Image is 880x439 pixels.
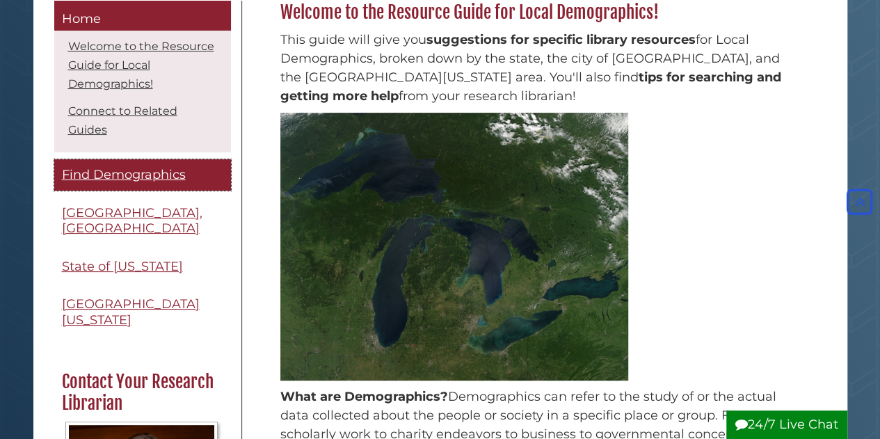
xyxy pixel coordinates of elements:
[280,389,448,404] strong: What are Demographics?
[62,205,202,237] span: [GEOGRAPHIC_DATA], [GEOGRAPHIC_DATA]
[280,113,628,381] img: Spatial capture of geographical area of Michigan
[54,159,231,191] a: Find Demographics
[399,88,576,104] span: from your research librarian!
[62,167,186,182] span: Find Demographics
[54,198,231,244] a: [GEOGRAPHIC_DATA], [GEOGRAPHIC_DATA]
[68,104,177,136] a: Connect to Related Guides
[726,410,847,439] button: 24/7 Live Chat
[68,40,214,90] a: Welcome to the Resource Guide for Local Demographics!
[54,1,231,31] a: Home
[54,251,231,282] a: State of [US_STATE]
[54,289,231,335] a: [GEOGRAPHIC_DATA][US_STATE]
[280,70,781,104] span: tips for searching and getting more help
[62,296,200,328] span: [GEOGRAPHIC_DATA][US_STATE]
[843,194,877,209] a: Back to Top
[280,32,426,47] span: This guide will give you
[62,11,101,26] span: Home
[62,259,183,274] span: State of [US_STATE]
[280,32,780,85] span: for Local Demographics, broken down by the state, the city of [GEOGRAPHIC_DATA], and the [GEOGRAP...
[55,371,229,415] h2: Contact Your Research Librarian
[426,32,696,47] span: suggestions for specific library resources
[273,1,806,24] h2: Welcome to the Resource Guide for Local Demographics!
